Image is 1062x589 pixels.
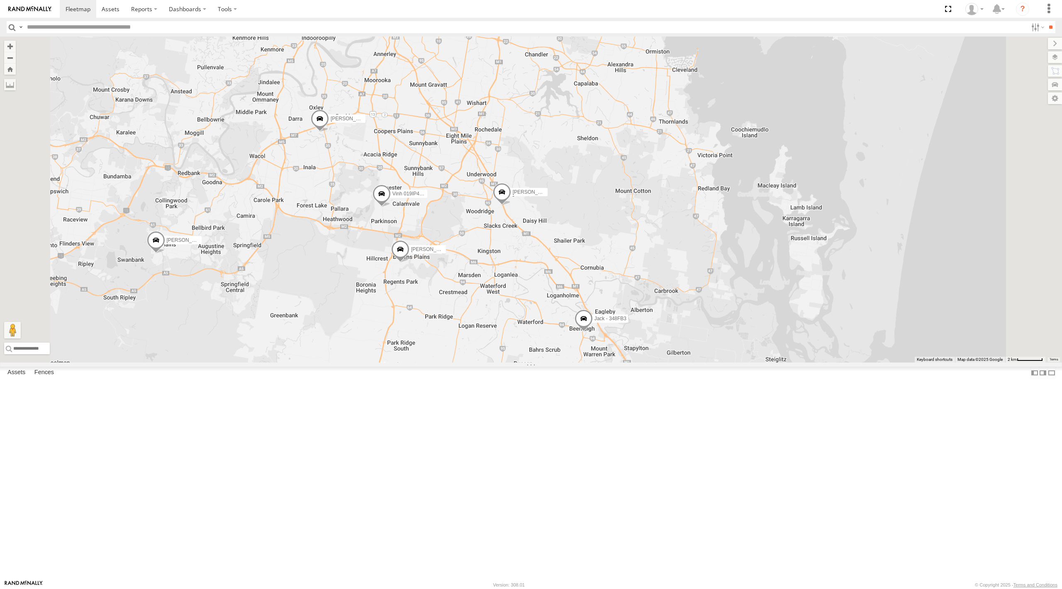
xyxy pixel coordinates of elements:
[957,357,1003,362] span: Map data ©2025 Google
[3,367,29,379] label: Assets
[167,237,247,243] span: [PERSON_NAME] B - Corolla Hatch
[917,357,952,363] button: Keyboard shortcuts
[17,21,24,33] label: Search Query
[1039,367,1047,379] label: Dock Summary Table to the Right
[4,63,16,75] button: Zoom Home
[392,191,435,197] span: Vinh 019IP4 - Hilux
[1008,357,1017,362] span: 2 km
[1050,358,1058,361] a: Terms (opens in new tab)
[1016,2,1029,16] i: ?
[513,189,575,195] span: [PERSON_NAME] - 347FB3
[5,581,43,589] a: Visit our Website
[594,316,626,321] span: Jack - 348FB3
[493,582,525,587] div: Version: 308.01
[1028,21,1046,33] label: Search Filter Options
[8,6,51,12] img: rand-logo.svg
[1047,367,1056,379] label: Hide Summary Table
[1030,367,1039,379] label: Dock Summary Table to the Left
[30,367,58,379] label: Fences
[411,246,452,252] span: [PERSON_NAME]
[962,3,986,15] div: Marco DiBenedetto
[1005,357,1045,363] button: Map scale: 2 km per 59 pixels
[1013,582,1057,587] a: Terms and Conditions
[4,322,21,338] button: Drag Pegman onto the map to open Street View
[4,79,16,90] label: Measure
[4,41,16,52] button: Zoom in
[975,582,1057,587] div: © Copyright 2025 -
[331,116,392,122] span: [PERSON_NAME] - 017IP4
[1048,92,1062,104] label: Map Settings
[4,52,16,63] button: Zoom out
